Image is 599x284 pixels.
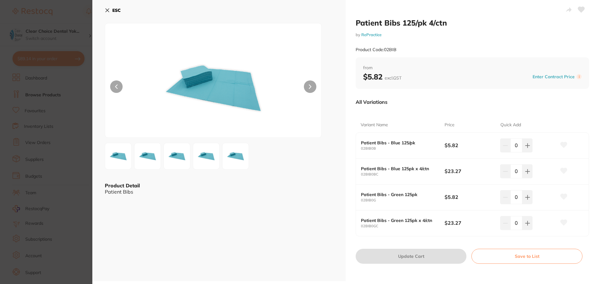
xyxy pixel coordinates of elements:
[356,32,589,37] small: by
[361,218,436,223] b: Patient Bibs - Green 125pk x 4/ctn
[531,74,577,80] button: Enter Contract Price
[445,194,495,200] b: $5.82
[195,145,217,167] img: LXBuZy01MTc2NA
[356,18,589,27] h2: Patient Bibs 125/pk 4/ctn
[224,145,247,167] img: LXBuZy01MTc2NQ
[361,166,436,171] b: Patient Bibs - Blue 125pk x 4/ctn
[361,224,445,228] small: 02BIB0GC
[361,32,382,37] a: RePractice
[361,147,445,151] small: 02BIB0B
[356,99,387,105] p: All Variations
[445,219,495,226] b: $23.27
[445,122,455,128] p: Price
[107,145,129,167] img: LXBuZy01MTc2MQ
[356,249,466,264] button: Update Cart
[385,75,402,81] span: excl. GST
[356,47,397,52] small: Product Code: 02BIB
[361,192,436,197] b: Patient Bibs - Green 125pk
[445,142,495,149] b: $5.82
[577,74,582,79] label: i
[361,140,436,145] b: Patient Bibs - Blue 125/pk
[500,122,521,128] p: Quick Add
[149,39,278,137] img: LXBuZy01MTc2MQ
[136,145,159,167] img: LXBuZy01MTc2Mg
[105,189,333,195] div: Patient Bibs
[361,172,445,176] small: 02BIB0BC
[363,65,582,71] span: from
[105,5,121,16] button: ESC
[445,168,495,175] b: $23.27
[105,182,140,189] b: Product Detail
[361,198,445,202] small: 02BIB0G
[112,7,121,13] b: ESC
[361,122,388,128] p: Variant Name
[363,72,402,81] b: $5.82
[471,249,582,264] button: Save to List
[166,145,188,167] img: LXBuZy01MTc2Mw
